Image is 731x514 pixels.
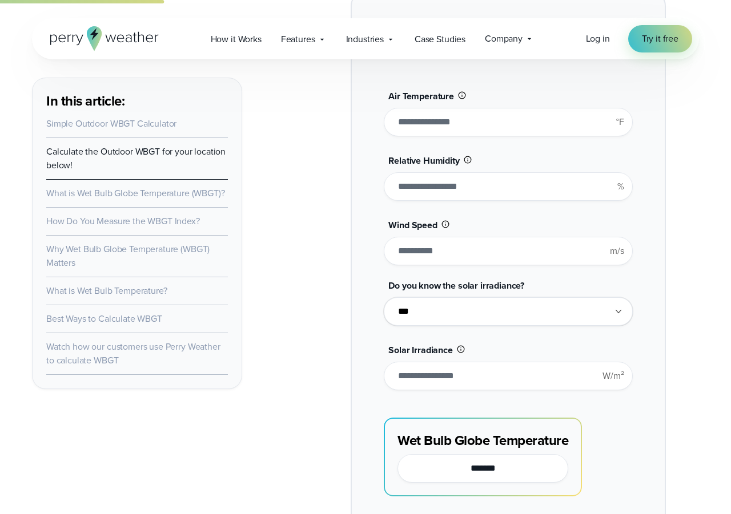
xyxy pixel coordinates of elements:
[201,27,271,51] a: How it Works
[485,32,523,46] span: Company
[46,145,226,172] a: Calculate the Outdoor WBGT for your location below!
[46,214,200,228] a: How Do You Measure the WBGT Index?
[415,33,465,46] span: Case Studies
[642,32,678,46] span: Try it free
[388,343,453,357] span: Solar Irradiance
[46,312,162,325] a: Best Ways to Calculate WBGT
[281,33,315,46] span: Features
[586,32,610,45] span: Log in
[388,90,454,103] span: Air Temperature
[46,284,167,297] a: What is Wet Bulb Temperature?
[388,279,524,292] span: Do you know the solar irradiance?
[46,92,228,110] h3: In this article:
[46,242,210,269] a: Why Wet Bulb Globe Temperature (WBGT) Matters
[586,32,610,46] a: Log in
[628,25,692,52] a: Try it free
[46,187,224,200] a: What is Wet Bulb Globe Temperature (WBGT)?
[346,33,384,46] span: Industries
[388,154,459,167] span: Relative Humidity
[405,27,475,51] a: Case Studies
[388,218,437,232] span: Wind Speed
[46,117,176,130] a: Simple Outdoor WBGT Calculator
[211,33,262,46] span: How it Works
[46,340,220,367] a: Watch how our customers use Perry Weather to calculate WBGT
